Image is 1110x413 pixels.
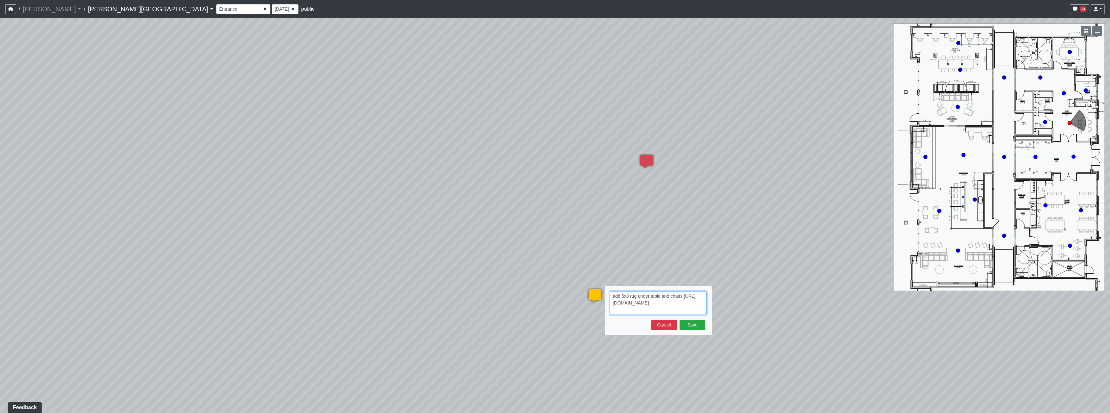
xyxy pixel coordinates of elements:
a: [PERSON_NAME] [23,3,81,15]
span: 34 [1080,6,1086,12]
a: [PERSON_NAME][GEOGRAPHIC_DATA] [88,3,214,15]
button: Cancel [651,320,677,330]
span: / [81,3,88,15]
span: / [16,3,23,15]
button: Save [680,320,705,330]
iframe: Ybug feedback widget [5,400,43,413]
button: 34 [1070,4,1089,14]
span: public [301,6,315,12]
